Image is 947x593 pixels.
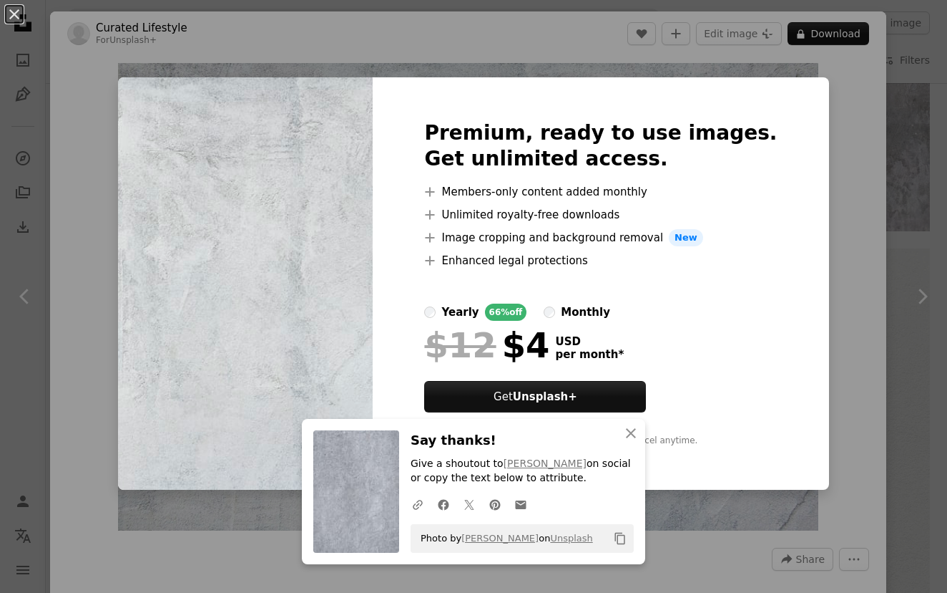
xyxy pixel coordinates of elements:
div: monthly [561,304,610,321]
input: yearly66%off [424,307,436,318]
button: Copy to clipboard [608,526,632,551]
div: yearly [441,304,479,321]
a: Share on Twitter [456,490,482,519]
a: [PERSON_NAME] [504,458,587,469]
button: GetUnsplash+ [424,381,646,413]
span: New [669,229,703,246]
a: Share on Facebook [431,490,456,519]
a: Unsplash [550,533,592,544]
a: [PERSON_NAME] [461,533,539,544]
span: USD [555,335,624,348]
span: per month * [555,348,624,361]
div: 66% off [485,304,527,321]
li: Image cropping and background removal [424,229,777,246]
li: Enhanced legal protections [424,252,777,269]
span: Photo by on [413,527,593,550]
input: monthly [544,307,555,318]
h2: Premium, ready to use images. Get unlimited access. [424,120,777,172]
div: $4 [424,327,549,364]
h3: Say thanks! [411,430,634,451]
span: $12 [424,327,496,364]
img: premium_photo-1723708836233-a983786c2386 [118,77,373,490]
p: Give a shoutout to on social or copy the text below to attribute. [411,457,634,486]
a: Share on Pinterest [482,490,508,519]
a: Share over email [508,490,534,519]
strong: Unsplash+ [513,390,577,403]
li: Unlimited royalty-free downloads [424,206,777,223]
li: Members-only content added monthly [424,183,777,201]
